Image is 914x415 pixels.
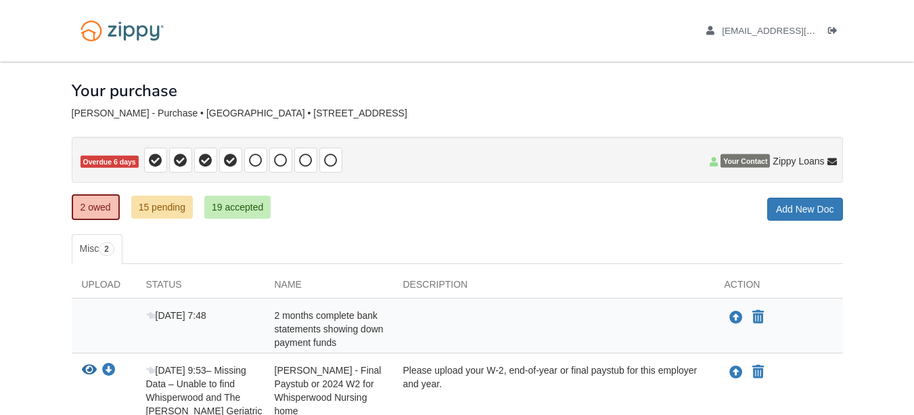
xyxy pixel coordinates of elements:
span: Overdue 6 days [81,156,139,169]
a: Log out [828,26,843,39]
button: Upload 2 months complete bank statements showing down payment funds [728,309,744,326]
a: Misc [72,234,122,264]
span: Zippy Loans [773,154,824,168]
div: [PERSON_NAME] - Purchase • [GEOGRAPHIC_DATA] • [STREET_ADDRESS] [72,108,843,119]
span: [DATE] 7:48 [146,310,206,321]
a: edit profile [706,26,877,39]
img: Logo [72,14,173,48]
span: 2 [99,242,114,256]
a: 2 owed [72,194,120,220]
div: Description [393,278,714,298]
button: Declare Brittney Nolan - Final Paystub or 2024 W2 for Whisperwood Nursing home not applicable [751,364,765,380]
button: View Brittney Nolan - Final Paystub or 2024 W2 for Whisperwood Nursing home [82,364,97,378]
button: Upload Brittney Nolan - Final Paystub or 2024 W2 for Whisperwood Nursing home [728,364,744,381]
div: Status [136,278,265,298]
span: [DATE] 9:53 [146,365,206,376]
div: Upload [72,278,136,298]
a: Add New Doc [767,198,843,221]
a: 19 accepted [204,196,271,219]
h1: Your purchase [72,82,177,100]
span: Your Contact [721,154,770,168]
span: 2 months complete bank statements showing down payment funds [275,310,384,348]
div: Action [714,278,843,298]
a: Download Brittney Nolan - Final Paystub or 2024 W2 for Whisperwood Nursing home [102,366,116,376]
a: 15 pending [131,196,193,219]
span: brittanynolan30@gmail.com [722,26,877,36]
div: Name [265,278,393,298]
button: Declare 2 months complete bank statements showing down payment funds not applicable [751,309,765,326]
